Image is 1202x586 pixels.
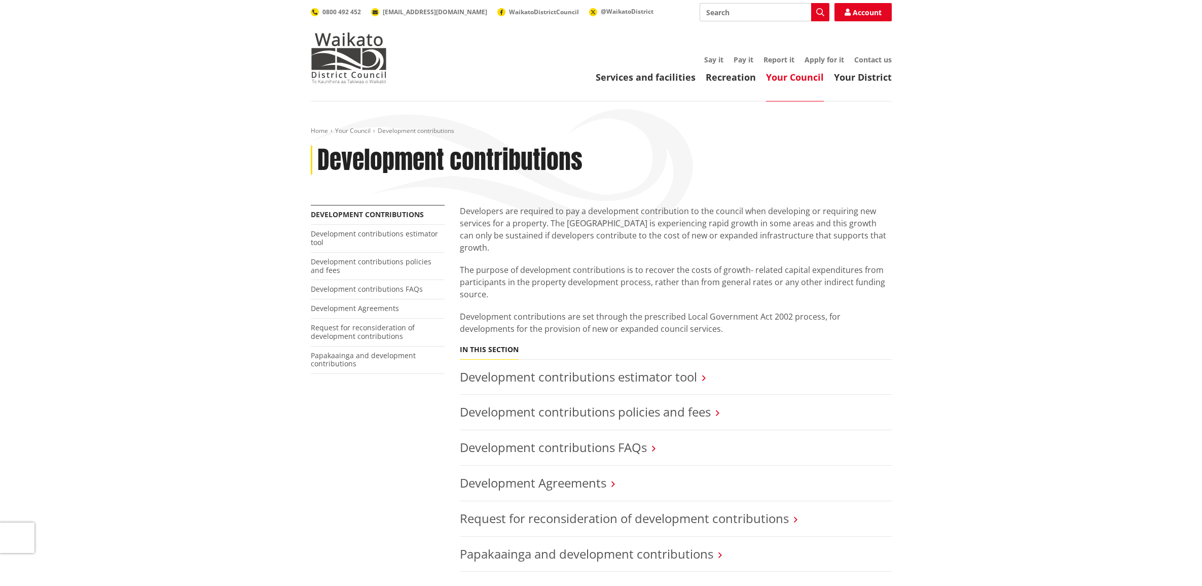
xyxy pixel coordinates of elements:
a: Development contributions FAQs [460,439,647,456]
a: Development contributions estimator tool [311,229,438,247]
a: Development contributions policies and fees [311,257,431,275]
h5: In this section [460,346,519,354]
p: Developers are required to pay a development contribution to the council when developing or requi... [460,205,892,254]
a: Services and facilities [596,71,696,83]
a: 0800 492 452 [311,8,361,16]
a: Pay it [734,55,753,64]
a: Report it [763,55,794,64]
a: Your Council [766,71,824,83]
a: Development contributions policies and fees [460,403,711,420]
a: Development contributions FAQs [311,284,423,294]
a: Recreation [706,71,756,83]
a: Say it [704,55,723,64]
nav: breadcrumb [311,127,892,135]
a: Development contributions [311,210,424,219]
span: [EMAIL_ADDRESS][DOMAIN_NAME] [383,8,487,16]
a: Development Agreements [460,474,606,491]
span: 0800 492 452 [322,8,361,16]
a: Request for reconsideration of development contributions [460,510,789,527]
a: Request for reconsideration of development contributions [311,323,415,341]
a: Your Council [335,126,371,135]
span: Development contributions [378,126,454,135]
span: @WaikatoDistrict [601,7,653,16]
a: Papakaainga and development contributions [460,545,713,562]
a: Apply for it [805,55,844,64]
a: [EMAIL_ADDRESS][DOMAIN_NAME] [371,8,487,16]
input: Search input [700,3,829,21]
h1: Development contributions [317,146,582,175]
a: Papakaainga and development contributions [311,351,416,369]
p: Development contributions are set through the prescribed Local Government Act 2002 process, for d... [460,311,892,335]
a: Your District [834,71,892,83]
a: Development Agreements [311,303,399,313]
a: Account [834,3,892,21]
img: Waikato District Council - Te Kaunihera aa Takiwaa o Waikato [311,32,387,83]
a: WaikatoDistrictCouncil [497,8,579,16]
a: Development contributions estimator tool [460,368,697,385]
a: Contact us [854,55,892,64]
p: The purpose of development contributions is to recover the costs of growth- related capital expen... [460,264,892,300]
span: WaikatoDistrictCouncil [509,8,579,16]
a: @WaikatoDistrict [589,7,653,16]
a: Home [311,126,328,135]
